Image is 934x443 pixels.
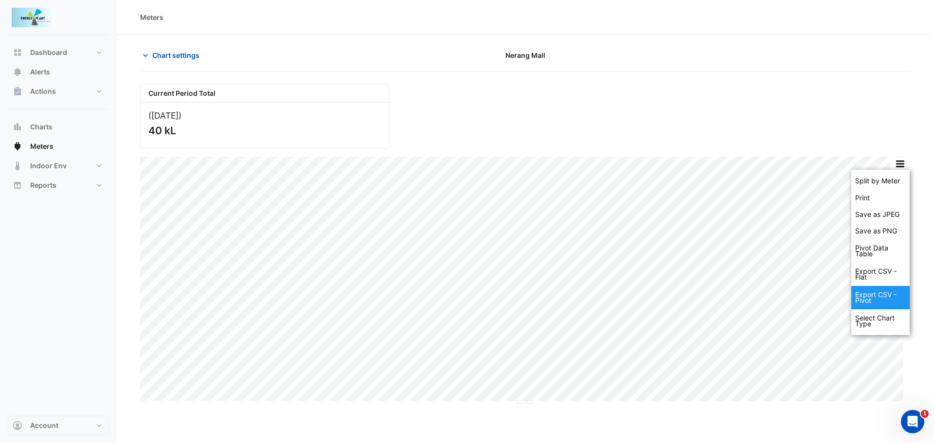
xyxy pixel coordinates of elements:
app-icon: Charts [13,122,22,132]
div: Print [851,190,910,206]
span: Reports [30,180,56,190]
div: ([DATE] ) [148,110,381,121]
button: Account [8,416,109,435]
button: Actions [8,82,109,101]
div: 40 kL [148,124,379,137]
span: Meters [30,142,54,151]
div: Data series of the same meter displayed on the same chart [851,172,910,190]
span: Indoor Env [30,161,67,171]
div: Export CSV - Pivot [851,286,910,309]
button: Meters [8,137,109,156]
app-icon: Actions [13,87,22,96]
app-icon: Dashboard [13,48,22,57]
iframe: Intercom live chat [901,410,924,433]
button: Reports [8,176,109,195]
div: Meters [140,12,163,22]
button: Chart settings [140,47,206,64]
span: Alerts [30,67,50,77]
app-icon: Indoor Env [13,161,22,171]
div: Current Period Total [141,84,389,103]
app-icon: Meters [13,142,22,151]
span: Charts [30,122,53,132]
div: Save as PNG [851,223,910,239]
button: Indoor Env [8,156,109,176]
button: Alerts [8,62,109,82]
img: Company Logo [12,8,55,27]
span: Dashboard [30,48,67,57]
span: Chart settings [152,50,199,60]
span: 1 [921,410,929,418]
app-icon: Alerts [13,67,22,77]
div: Save as JPEG [851,206,910,223]
app-icon: Reports [13,180,22,190]
span: Account [30,421,58,430]
button: More Options [890,158,910,170]
div: Select Chart Type [851,309,910,333]
div: Export CSV - Flat [851,263,910,286]
button: Charts [8,117,109,137]
div: Pivot Data Table [851,239,910,263]
span: Nerang Mall [505,50,545,60]
span: Actions [30,87,56,96]
button: Dashboard [8,43,109,62]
